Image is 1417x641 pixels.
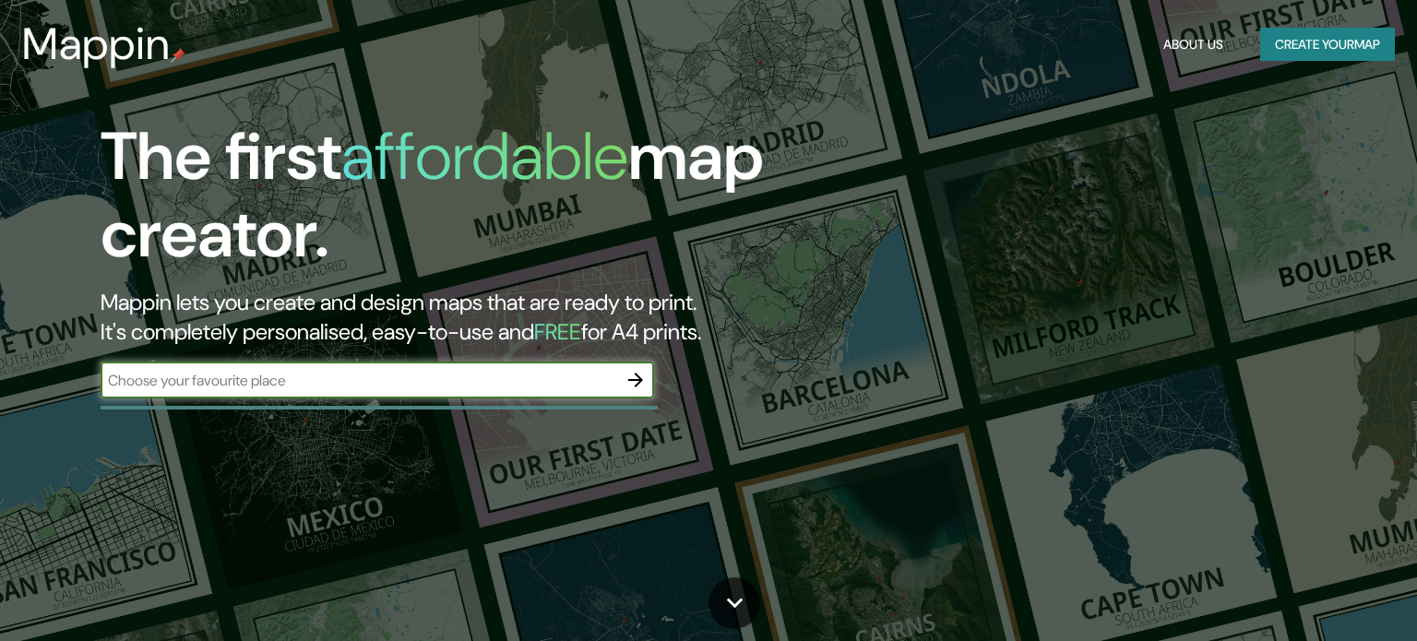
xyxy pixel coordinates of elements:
h1: The first map creator. [101,118,809,288]
h1: affordable [341,113,628,199]
button: Create yourmap [1260,28,1395,62]
button: About Us [1156,28,1231,62]
h3: Mappin [22,18,171,70]
input: Choose your favourite place [101,370,617,391]
h5: FREE [534,317,581,346]
img: mappin-pin [171,48,185,63]
h2: Mappin lets you create and design maps that are ready to print. It's completely personalised, eas... [101,288,809,347]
